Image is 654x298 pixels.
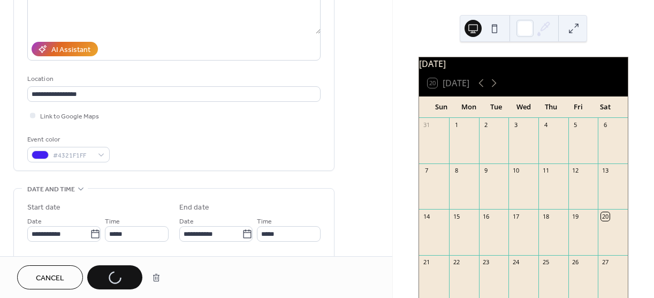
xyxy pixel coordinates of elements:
[422,212,430,220] div: 14
[537,96,565,118] div: Thu
[40,256,59,267] span: All day
[482,212,490,220] div: 16
[542,258,550,266] div: 25
[428,96,455,118] div: Sun
[27,202,60,213] div: Start date
[572,258,580,266] div: 26
[179,216,194,227] span: Date
[422,258,430,266] div: 21
[422,167,430,175] div: 7
[455,96,482,118] div: Mon
[601,212,609,220] div: 20
[36,273,64,284] span: Cancel
[601,258,609,266] div: 27
[422,121,430,129] div: 31
[512,167,520,175] div: 10
[179,202,209,213] div: End date
[510,96,537,118] div: Wed
[482,258,490,266] div: 23
[27,184,75,195] span: Date and time
[53,150,93,161] span: #4321F1FF
[512,121,520,129] div: 3
[482,167,490,175] div: 9
[452,121,460,129] div: 1
[512,212,520,220] div: 17
[572,212,580,220] div: 19
[452,212,460,220] div: 15
[542,212,550,220] div: 18
[601,167,609,175] div: 13
[32,42,98,56] button: AI Assistant
[419,57,628,70] div: [DATE]
[565,96,592,118] div: Fri
[482,96,509,118] div: Tue
[105,216,120,227] span: Time
[601,121,609,129] div: 6
[27,134,108,145] div: Event color
[27,216,42,227] span: Date
[452,167,460,175] div: 8
[482,121,490,129] div: 2
[542,167,550,175] div: 11
[27,73,318,85] div: Location
[17,265,83,289] button: Cancel
[572,167,580,175] div: 12
[572,121,580,129] div: 5
[51,44,90,56] div: AI Assistant
[40,111,99,122] span: Link to Google Maps
[542,121,550,129] div: 4
[512,258,520,266] div: 24
[257,216,272,227] span: Time
[592,96,619,118] div: Sat
[452,258,460,266] div: 22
